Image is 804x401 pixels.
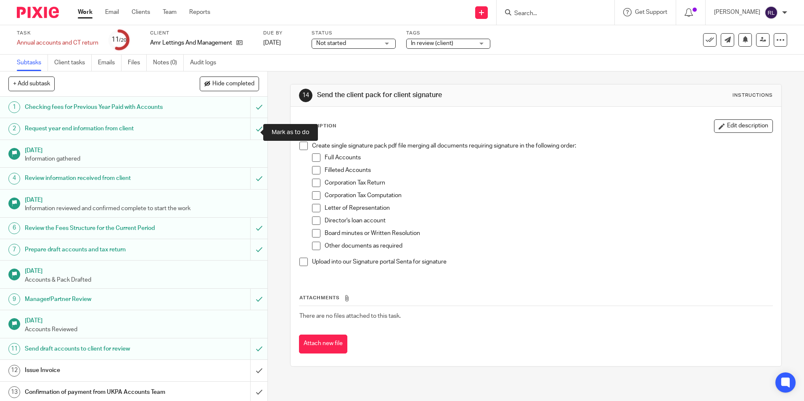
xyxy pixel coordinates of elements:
a: Client tasks [54,55,92,71]
span: Get Support [635,9,667,15]
p: Accounts & Pack Drafted [25,276,259,284]
p: Filleted Accounts [325,166,772,174]
span: [DATE] [263,40,281,46]
div: 11 [8,343,20,355]
p: Amr Lettings And Management Ltd [150,39,232,47]
div: 4 [8,173,20,185]
p: Information reviewed and confirmed complete to start the work [25,204,259,213]
div: 11 [111,35,127,45]
h1: Confirmation of payment from UKPA Accounts Team [25,386,169,398]
p: Information gathered [25,155,259,163]
a: Work [78,8,93,16]
h1: Send the client pack for client signature [317,91,554,100]
a: Team [163,8,177,16]
div: 9 [8,293,20,305]
div: 7 [8,244,20,256]
div: 14 [299,89,312,102]
p: Director's loan account [325,216,772,225]
a: Email [105,8,119,16]
div: 6 [8,222,20,234]
a: Audit logs [190,55,222,71]
div: 13 [8,386,20,398]
p: Upload into our Signature portal Senta for signature [312,258,772,266]
span: Not started [316,40,346,46]
h1: Review the Fees Structure for the Current Period [25,222,169,235]
p: [PERSON_NAME] [714,8,760,16]
label: Task [17,30,98,37]
img: svg%3E [764,6,778,19]
a: Reports [189,8,210,16]
div: 2 [8,123,20,135]
p: Board minutes or Written Resolution [325,229,772,237]
h1: Issue Invoice [25,364,169,377]
label: Client [150,30,253,37]
p: Other documents as required [325,242,772,250]
span: Attachments [299,295,340,300]
a: Subtasks [17,55,48,71]
input: Search [513,10,589,18]
h1: [DATE] [25,265,259,275]
a: Notes (0) [153,55,184,71]
p: Description [299,123,336,129]
h1: Manager/Partner Review [25,293,169,306]
span: Hide completed [212,81,254,87]
h1: Prepare draft accounts and tax return [25,243,169,256]
button: Hide completed [200,77,259,91]
a: Files [128,55,147,71]
a: Clients [132,8,150,16]
h1: Checking fees for Previous Year Paid with Accounts [25,101,169,113]
a: Emails [98,55,122,71]
button: Attach new file [299,335,347,354]
p: Create single signature pack pdf file merging all documents requiring signature in the following ... [312,142,772,150]
p: Accounts Reviewed [25,325,259,334]
div: 12 [8,365,20,377]
p: Letter of Representation [325,204,772,212]
h1: Review information received from client [25,172,169,185]
h1: [DATE] [25,144,259,155]
button: + Add subtask [8,77,55,91]
h1: [DATE] [25,194,259,204]
label: Status [312,30,396,37]
p: Corporation Tax Computation [325,191,772,200]
h1: Send draft accounts to client for review [25,343,169,355]
p: Full Accounts [325,153,772,162]
small: /20 [119,38,127,42]
button: Edit description [714,119,773,133]
div: 1 [8,101,20,113]
label: Due by [263,30,301,37]
div: Instructions [733,92,773,99]
label: Tags [406,30,490,37]
h1: [DATE] [25,314,259,325]
div: Annual accounts and CT return [17,39,98,47]
img: Pixie [17,7,59,18]
span: There are no files attached to this task. [299,313,401,319]
p: Corporation Tax Return [325,179,772,187]
h1: Request year end information from client [25,122,169,135]
span: In review (client) [411,40,453,46]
